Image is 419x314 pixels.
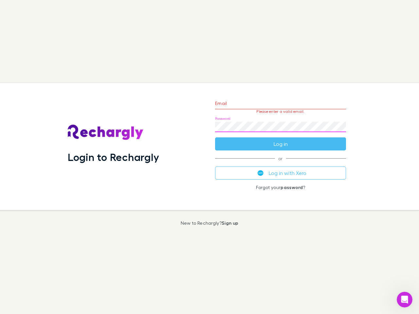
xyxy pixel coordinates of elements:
[215,158,346,159] span: or
[397,292,412,307] iframe: Intercom live chat
[215,109,346,114] p: Please enter a valid email.
[181,220,239,226] p: New to Rechargly?
[215,137,346,150] button: Log in
[222,220,238,226] a: Sign up
[281,184,303,190] a: password
[258,170,264,176] img: Xero's logo
[215,116,230,121] label: Password
[215,166,346,180] button: Log in with Xero
[68,151,159,163] h1: Login to Rechargly
[215,185,346,190] p: Forgot your ?
[68,125,144,140] img: Rechargly's Logo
